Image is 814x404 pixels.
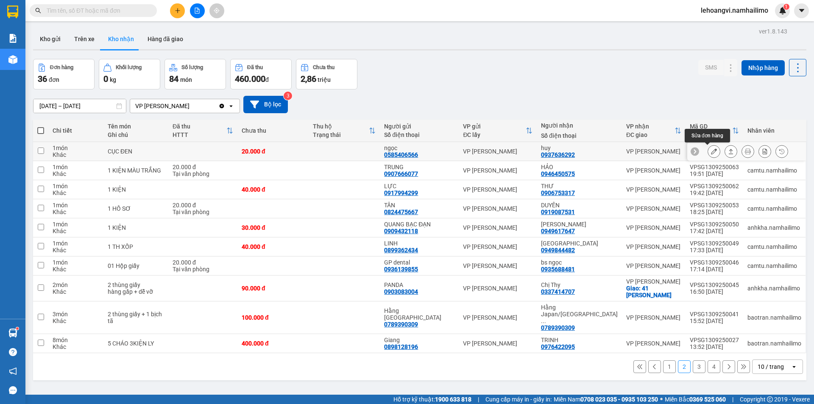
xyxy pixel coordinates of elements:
span: Cung cấp máy in - giấy in: [485,395,552,404]
div: TRUNG [384,164,454,170]
div: 1 KIỆN [108,186,164,193]
button: SMS [698,60,724,75]
div: Chưa thu [242,127,304,134]
div: 2 món [53,281,99,288]
div: 18:25 [DATE] [690,209,739,215]
span: 84 [169,74,178,84]
div: 0946450575 [541,170,575,177]
div: ĐC giao [626,131,675,138]
div: VP [PERSON_NAME] [463,186,532,193]
svg: Clear value [218,103,225,109]
button: Hàng đã giao [141,29,190,49]
div: camtu.namhailimo [747,167,801,174]
div: 1 món [53,183,99,189]
sup: 3 [284,92,292,100]
div: Thu hộ [313,123,369,130]
div: Khác [53,228,99,234]
input: Tìm tên, số ĐT hoặc mã đơn [47,6,147,15]
div: VPSG1309250049 [690,240,739,247]
div: hàng gấp + dễ vỡ [108,288,164,295]
div: Số lượng [181,64,203,70]
span: đ [265,76,269,83]
div: 40.000 đ [242,243,304,250]
span: kg [110,76,116,83]
div: HTTT [173,131,226,138]
div: Khác [53,209,99,215]
div: Ghi chú [108,131,164,138]
div: LỰC [384,183,454,189]
div: 5 CHÁO 3KIỆN LY [108,340,164,347]
span: lehoangvi.namhailimo [694,5,775,16]
div: camtu.namhailimo [747,205,801,212]
div: 1 TH XỐP [108,243,164,250]
button: Kho gửi [33,29,67,49]
div: 0337414707 [541,288,575,295]
div: VP nhận [626,123,675,130]
div: Chưa thu [313,64,335,70]
img: logo-vxr [7,6,18,18]
div: 16:50 [DATE] [690,288,739,295]
span: plus [175,8,181,14]
div: Đơn hàng [50,64,73,70]
div: VP [PERSON_NAME] [626,224,681,231]
div: Giang [384,337,454,343]
div: 0949617647 [541,228,575,234]
div: VP [PERSON_NAME] [626,314,681,321]
div: Hằng Japan/Minh Nguyệt [541,304,618,324]
div: 20.000 đ [173,164,233,170]
th: Toggle SortBy [168,120,237,142]
span: 2,86 [301,74,316,84]
div: 17:42 [DATE] [690,228,739,234]
div: 0937636292 [541,151,575,158]
img: warehouse-icon [8,55,17,64]
div: ngọc [384,145,454,151]
div: Sửa đơn hàng [708,145,720,158]
div: VP [PERSON_NAME] [626,205,681,212]
span: món [180,76,192,83]
span: notification [9,367,17,375]
div: Khác [53,343,99,350]
span: Miền Nam [554,395,658,404]
svg: open [791,363,797,370]
div: Khác [53,151,99,158]
div: 0936139855 [384,266,418,273]
span: question-circle [9,348,17,356]
span: 0 [103,74,108,84]
div: camtu.namhailimo [747,186,801,193]
th: Toggle SortBy [686,120,743,142]
button: 4 [708,360,720,373]
button: plus [170,3,185,18]
div: Người nhận [541,122,618,129]
div: Tại văn phòng [173,170,233,177]
div: camtu.namhailimo [747,243,801,250]
div: VP [PERSON_NAME] [463,224,532,231]
span: search [35,8,41,14]
strong: 0369 525 060 [689,396,726,403]
div: 1 món [53,202,99,209]
input: Selected VP Phan Thiết. [190,102,191,110]
div: Số điện thoại [384,131,454,138]
div: Mã GD [690,123,732,130]
div: camtu.namhailimo [747,262,801,269]
div: VP [PERSON_NAME] [626,167,681,174]
div: VP [PERSON_NAME] [463,167,532,174]
div: Khác [53,247,99,254]
div: VP [PERSON_NAME] [626,262,681,269]
div: VP [PERSON_NAME] [626,243,681,250]
div: VP [PERSON_NAME] [463,205,532,212]
div: 01 Hộp giấy [108,262,164,269]
th: Toggle SortBy [622,120,686,142]
div: 40.000 đ [242,186,304,193]
span: copyright [767,396,773,402]
div: Chi tiết [53,127,99,134]
input: Select a date range. [33,99,126,113]
div: Khác [53,266,99,273]
div: 0898128196 [384,343,418,350]
div: 17:14 [DATE] [690,266,739,273]
span: 36 [38,74,47,84]
div: Đã thu [173,123,226,130]
div: huy [541,145,618,151]
div: 0824475667 [384,209,418,215]
div: VPSG1309250027 [690,337,739,343]
div: 1 món [53,221,99,228]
